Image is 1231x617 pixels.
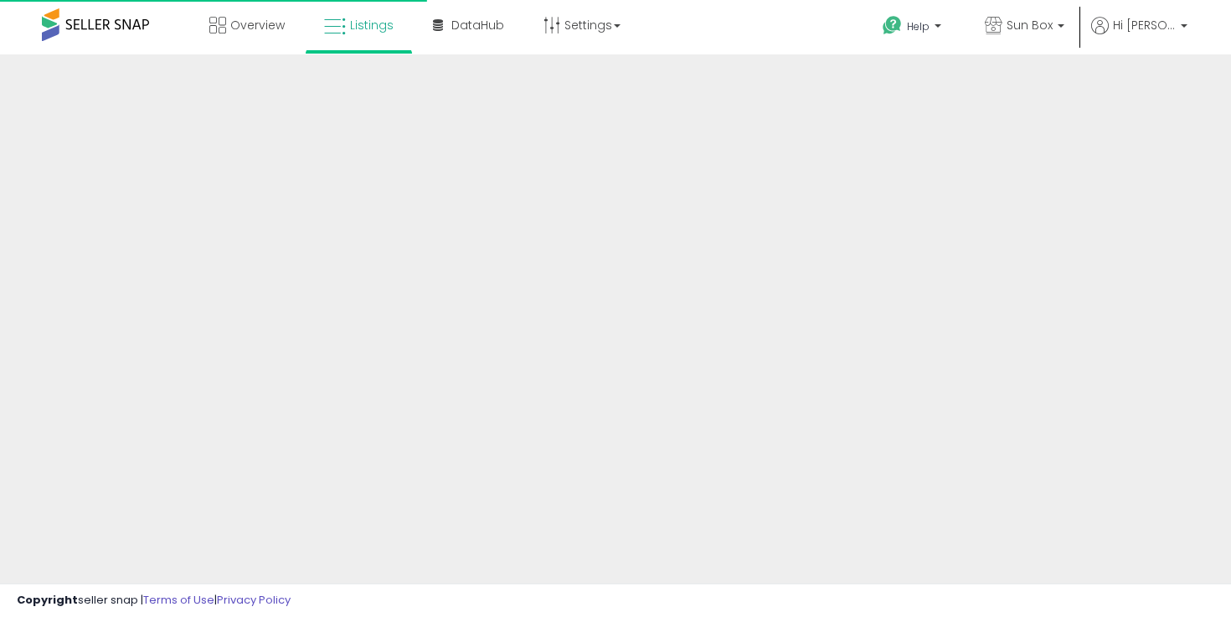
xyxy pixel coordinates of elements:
a: Terms of Use [143,592,214,608]
a: Privacy Policy [217,592,291,608]
a: Help [869,3,958,54]
strong: Copyright [17,592,78,608]
i: Get Help [882,15,903,36]
span: Hi [PERSON_NAME] [1113,17,1176,33]
a: Hi [PERSON_NAME] [1091,17,1187,54]
div: seller snap | | [17,593,291,609]
span: Sun Box [1007,17,1053,33]
span: Listings [350,17,394,33]
span: DataHub [451,17,504,33]
span: Help [907,19,930,33]
span: Overview [230,17,285,33]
